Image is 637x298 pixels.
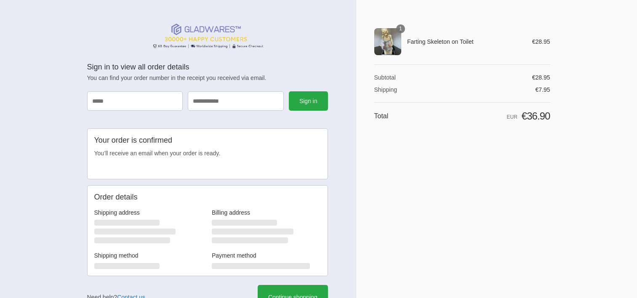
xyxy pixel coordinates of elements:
[94,192,208,202] h2: Order details
[374,28,401,55] img: Farting Skeleton on Toilet
[94,209,203,216] h3: Shipping address
[374,112,389,120] span: Total
[532,38,550,45] span: €28.95
[407,38,520,45] span: Farting Skeleton on Toilet
[212,252,321,259] h3: Payment method
[507,114,517,120] span: EUR
[522,110,550,122] span: €36.90
[289,91,328,111] button: Sign in
[150,24,265,49] img: GLADWARES ™
[396,24,405,33] span: 1
[94,136,321,145] h2: Your order is confirmed
[374,74,428,81] th: Subtotal
[532,74,550,81] span: €28.95
[87,74,328,82] p: You can find your order number in the receipt you received via email.
[374,86,397,93] span: Shipping
[212,209,321,216] h3: Billing address
[94,149,321,158] p: You’ll receive an email when your order is ready.
[94,252,203,259] h3: Shipping method
[535,86,550,93] span: €7.95
[87,62,328,72] h2: Sign in to view all order details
